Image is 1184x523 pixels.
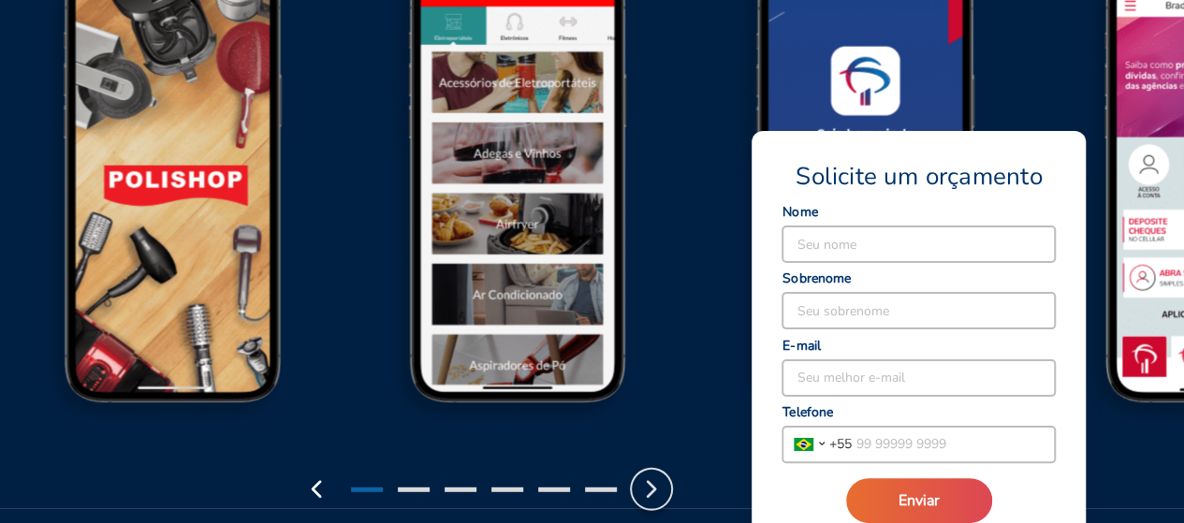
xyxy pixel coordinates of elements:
span: Solicite um orçamento [796,161,1042,193]
span: Enviar [899,490,940,511]
button: Enviar [846,478,992,523]
input: Seu melhor e-mail [782,360,1055,396]
input: Seu sobrenome [782,293,1055,328]
span: + 55 [829,434,852,454]
input: 99 99999 9999 [852,427,1055,462]
input: Seu nome [782,226,1055,262]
